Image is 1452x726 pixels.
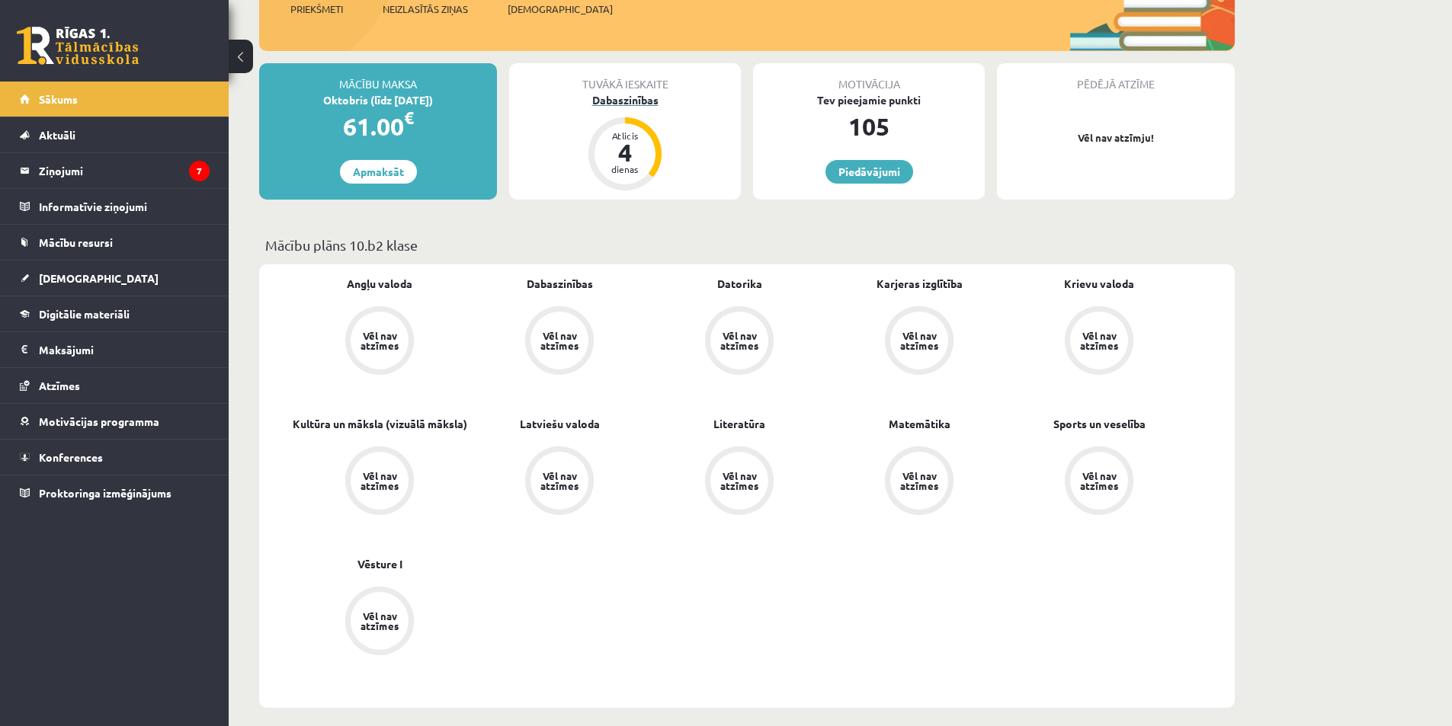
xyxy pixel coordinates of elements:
a: Krievu valoda [1064,276,1134,292]
a: Kultūra un māksla (vizuālā māksla) [293,416,467,432]
legend: Ziņojumi [39,153,210,188]
div: Tev pieejamie punkti [753,92,985,108]
a: Konferences [20,440,210,475]
a: Digitālie materiāli [20,296,210,331]
a: Aktuāli [20,117,210,152]
a: Vēl nav atzīmes [649,306,829,378]
a: Atzīmes [20,368,210,403]
span: Aktuāli [39,128,75,142]
span: Priekšmeti [290,2,343,17]
a: Vēl nav atzīmes [290,306,470,378]
a: Vēl nav atzīmes [649,446,829,518]
a: Ziņojumi7 [20,153,210,188]
span: Motivācijas programma [39,414,159,428]
span: Proktoringa izmēģinājums [39,486,171,500]
span: [DEMOGRAPHIC_DATA] [39,271,159,285]
div: 61.00 [259,108,497,145]
a: Karjeras izglītība [877,276,963,292]
div: Vēl nav atzīmes [358,331,401,350]
legend: Informatīvie ziņojumi [39,189,210,224]
span: Konferences [39,450,103,464]
a: [DEMOGRAPHIC_DATA] [20,261,210,296]
div: Dabaszinības [509,92,741,108]
a: Literatūra [713,416,765,432]
a: Dabaszinības Atlicis 4 dienas [509,92,741,193]
span: [DEMOGRAPHIC_DATA] [508,2,613,17]
a: Rīgas 1. Tālmācības vidusskola [17,27,139,65]
a: Maksājumi [20,332,210,367]
span: Digitālie materiāli [39,307,130,321]
legend: Maksājumi [39,332,210,367]
span: Neizlasītās ziņas [383,2,468,17]
div: Vēl nav atzīmes [358,611,401,631]
a: Sākums [20,82,210,117]
a: Informatīvie ziņojumi [20,189,210,224]
div: 4 [602,140,648,165]
div: Vēl nav atzīmes [718,471,761,491]
a: Sports un veselība [1053,416,1146,432]
a: Mācību resursi [20,225,210,260]
a: Piedāvājumi [825,160,913,184]
a: Vēl nav atzīmes [829,446,1009,518]
span: Atzīmes [39,379,80,392]
i: 7 [189,161,210,181]
p: Mācību plāns 10.b2 klase [265,235,1229,255]
div: Pēdējā atzīme [997,63,1235,92]
div: Mācību maksa [259,63,497,92]
div: Vēl nav atzīmes [538,471,581,491]
span: € [404,107,414,129]
a: Apmaksāt [340,160,417,184]
div: Vēl nav atzīmes [538,331,581,350]
div: Tuvākā ieskaite [509,63,741,92]
div: Atlicis [602,131,648,140]
div: Vēl nav atzīmes [1078,331,1120,350]
a: Motivācijas programma [20,404,210,439]
a: Angļu valoda [347,276,412,292]
span: Sākums [39,92,78,106]
a: Vēl nav atzīmes [470,306,649,378]
a: Vēl nav atzīmes [290,587,470,658]
div: Vēl nav atzīmes [898,471,941,491]
a: Vēl nav atzīmes [1009,446,1189,518]
div: Vēl nav atzīmes [718,331,761,350]
div: 105 [753,108,985,145]
a: Proktoringa izmēģinājums [20,475,210,510]
div: Vēl nav atzīmes [358,471,401,491]
a: Vēsture I [357,556,402,572]
p: Vēl nav atzīmju! [1005,130,1227,146]
a: Matemātika [889,416,950,432]
a: Vēl nav atzīmes [470,446,649,518]
a: Dabaszinības [527,276,593,292]
a: Vēl nav atzīmes [829,306,1009,378]
div: Vēl nav atzīmes [1078,471,1120,491]
a: Latviešu valoda [520,416,600,432]
div: Vēl nav atzīmes [898,331,941,350]
div: Motivācija [753,63,985,92]
div: Oktobris (līdz [DATE]) [259,92,497,108]
div: dienas [602,165,648,174]
a: Vēl nav atzīmes [290,446,470,518]
span: Mācību resursi [39,235,113,249]
a: Vēl nav atzīmes [1009,306,1189,378]
a: Datorika [717,276,762,292]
